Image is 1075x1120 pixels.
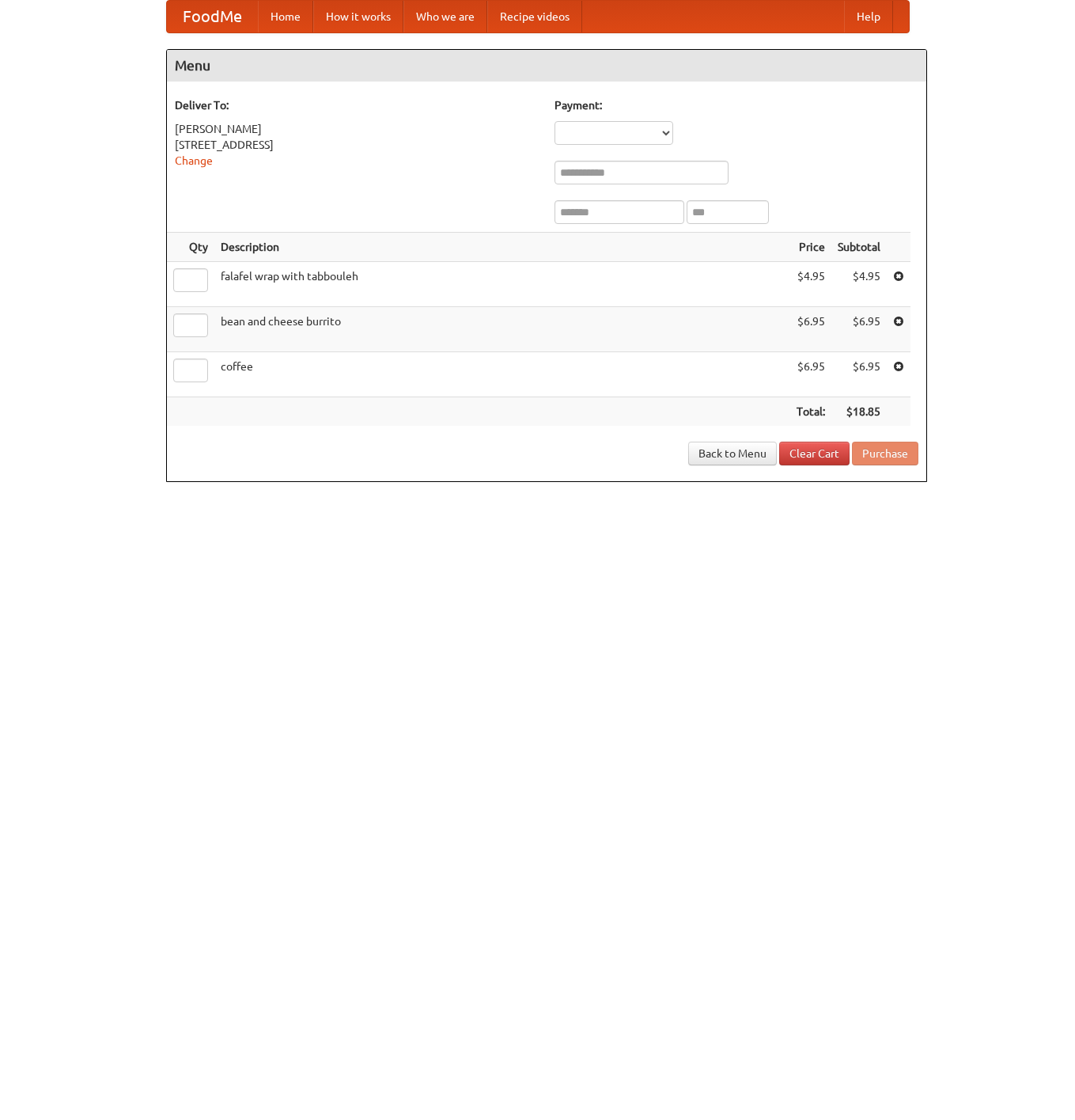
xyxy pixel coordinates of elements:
[688,442,777,465] a: Back to Menu
[214,262,790,307] td: falafel wrap with tabbouleh
[555,97,918,113] h5: Payment:
[313,1,403,32] a: How it works
[831,233,887,262] th: Subtotal
[214,307,790,352] td: bean and cheese burrito
[790,262,831,307] td: $4.95
[167,233,214,262] th: Qty
[167,1,258,32] a: FoodMe
[844,1,893,32] a: Help
[175,97,539,113] h5: Deliver To:
[831,262,887,307] td: $4.95
[214,233,790,262] th: Description
[790,352,831,397] td: $6.95
[831,307,887,352] td: $6.95
[258,1,313,32] a: Home
[831,397,887,427] th: $18.85
[852,442,918,465] button: Purchase
[175,154,213,167] a: Change
[175,137,539,153] div: [STREET_ADDRESS]
[487,1,582,32] a: Recipe videos
[790,397,831,427] th: Total:
[831,352,887,397] td: $6.95
[167,50,926,82] h4: Menu
[779,442,850,465] a: Clear Cart
[790,233,831,262] th: Price
[790,307,831,352] td: $6.95
[403,1,487,32] a: Who we are
[214,352,790,397] td: coffee
[175,121,539,137] div: [PERSON_NAME]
